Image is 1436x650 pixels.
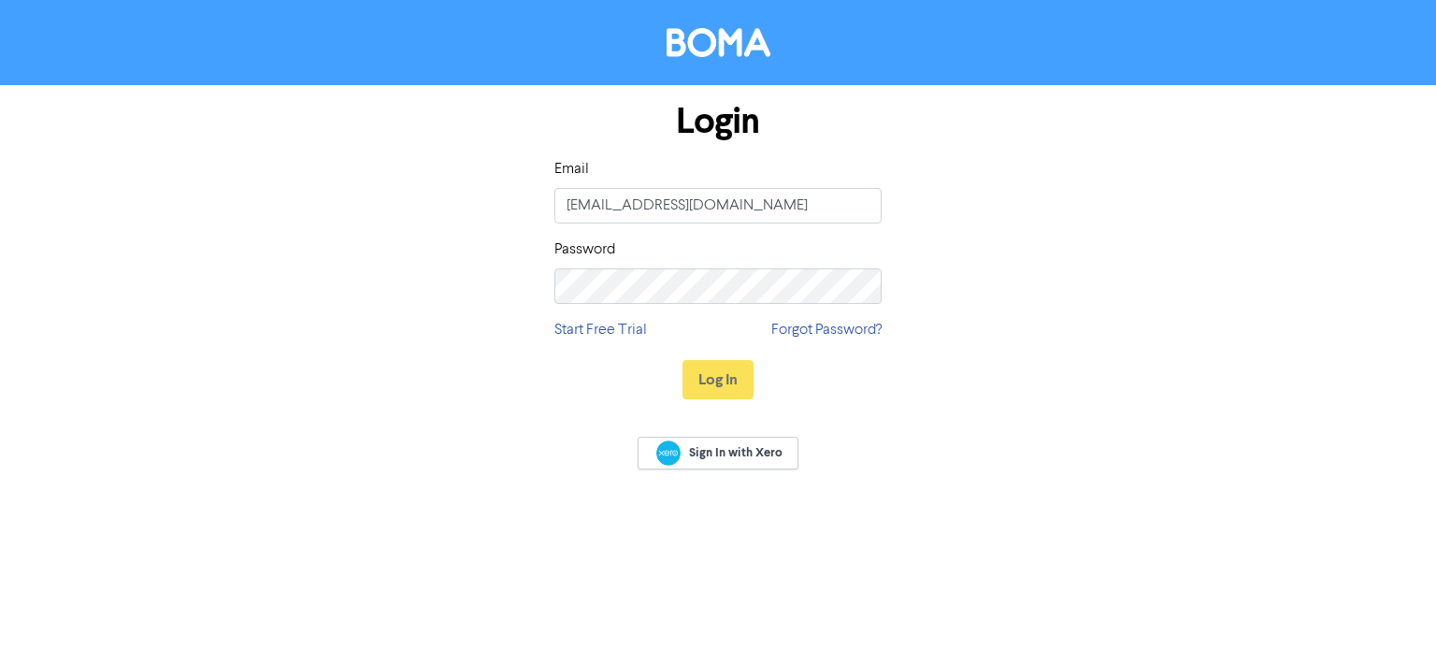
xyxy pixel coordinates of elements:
h1: Login [554,100,882,143]
a: Forgot Password? [771,319,882,341]
a: Start Free Trial [554,319,647,341]
label: Email [554,158,589,181]
span: Sign In with Xero [689,444,783,461]
label: Password [554,238,615,261]
img: Xero logo [656,441,681,466]
a: Sign In with Xero [638,437,798,469]
iframe: Chat Widget [1343,560,1436,650]
button: Log In [682,360,754,399]
img: BOMA Logo [667,28,770,57]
